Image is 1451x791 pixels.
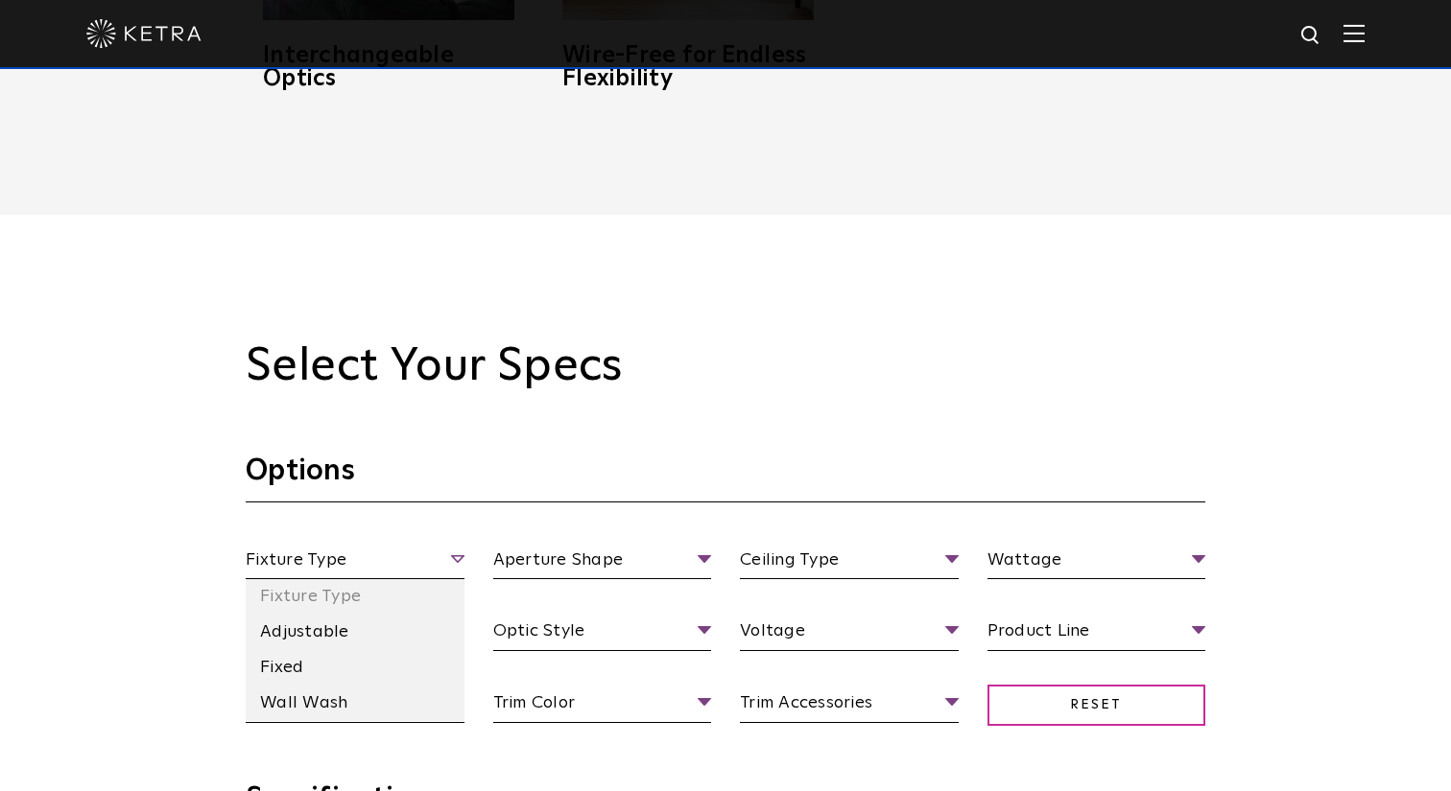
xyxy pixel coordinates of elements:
span: Reset [987,685,1206,726]
span: Voltage [740,617,959,651]
img: search icon [1299,24,1323,48]
h3: Options [246,453,1205,502]
img: ketra-logo-2019-white [86,19,202,48]
span: Wattage [987,547,1206,580]
li: Fixed [246,650,464,686]
span: Trim Color [493,689,712,723]
span: Fixture Type [246,547,464,580]
span: Product Line [987,617,1206,651]
span: Ceiling Type [740,547,959,580]
h2: Select Your Specs [246,339,1205,395]
span: Optic Style [493,617,712,651]
li: Wall Wash [246,686,464,721]
span: Trim Accessories [740,689,959,723]
li: Adjustable [246,615,464,650]
span: Aperture Shape [493,547,712,580]
img: Hamburger%20Nav.svg [1344,24,1365,42]
li: Fixture Type [246,579,464,615]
